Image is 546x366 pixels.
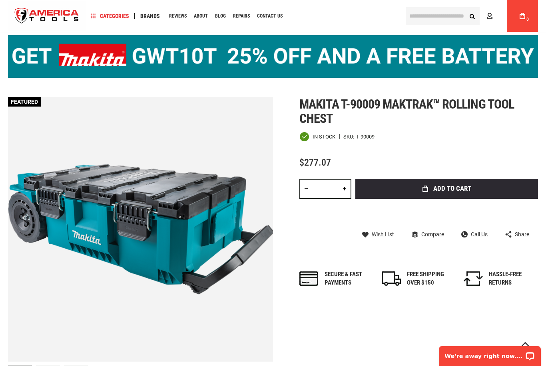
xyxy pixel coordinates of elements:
a: Repairs [229,11,253,22]
a: Call Us [461,231,488,238]
a: Blog [211,11,229,22]
button: Add to Cart [355,179,538,199]
div: T-90009 [356,134,375,139]
div: Availability [299,132,335,142]
span: Call Us [471,231,488,237]
img: MAKITA T-90009 MAKTRAK™ ROLLING TOOL CHEST [8,97,273,362]
span: Contact Us [257,14,283,18]
a: Reviews [165,11,190,22]
a: Wish List [362,231,394,238]
a: Compare [412,231,444,238]
img: returns [464,271,483,286]
span: Reviews [169,14,187,18]
span: Share [515,231,529,237]
img: America Tools [8,1,86,31]
img: payments [299,271,319,286]
span: Wish List [372,231,394,237]
span: Categories [91,13,129,19]
iframe: LiveChat chat widget [434,341,546,366]
div: Secure & fast payments [325,270,374,287]
div: FREE SHIPPING OVER $150 [407,270,456,287]
span: $277.07 [299,157,331,168]
a: About [190,11,211,22]
span: Brands [140,13,160,19]
a: store logo [8,1,86,31]
strong: SKU [343,134,356,139]
span: Makita t-90009 maktrak™ rolling tool chest [299,97,514,126]
div: HASSLE-FREE RETURNS [489,270,538,287]
button: Search [464,8,480,24]
img: BOGO: Buy the Makita® XGT IMpact Wrench (GWT10T), get the BL4040 4ah Battery FREE! [8,35,538,78]
span: 0 [526,17,529,22]
span: Compare [421,231,444,237]
iframe: Secure express checkout frame [354,201,540,224]
a: Categories [87,11,133,22]
span: Blog [215,14,226,18]
span: In stock [313,134,335,139]
span: Add to Cart [433,185,471,192]
span: About [194,14,208,18]
span: Repairs [233,14,250,18]
a: Contact Us [253,11,286,22]
a: Brands [137,11,163,22]
img: shipping [382,271,401,286]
